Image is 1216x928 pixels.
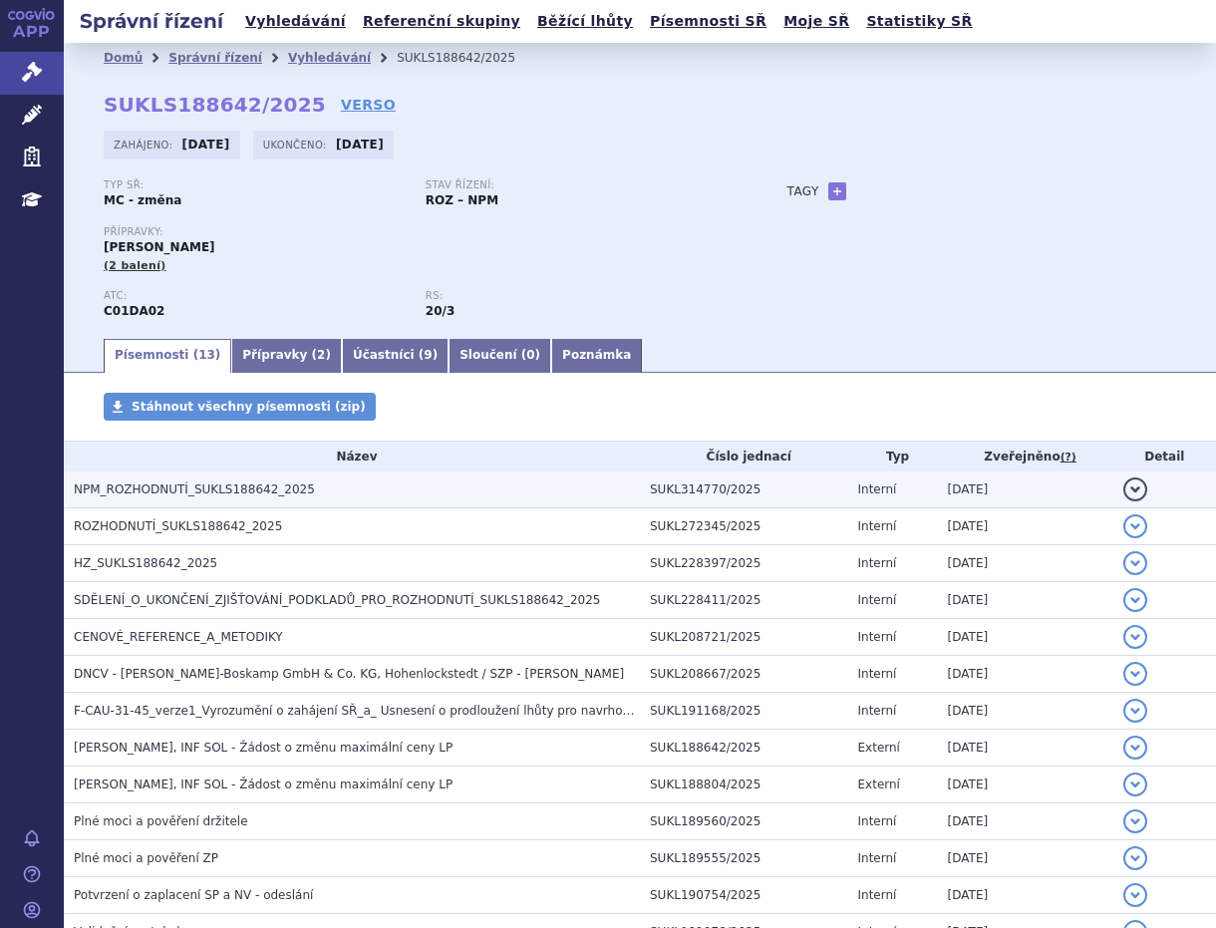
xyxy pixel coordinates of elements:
[938,767,1113,803] td: [DATE]
[74,814,248,828] span: Plné moci a pověření držitele
[858,814,897,828] span: Interní
[858,741,900,755] span: Externí
[858,667,897,681] span: Interní
[1123,625,1147,649] button: detail
[342,339,449,373] a: Účastníci (9)
[640,730,848,767] td: SUKL188642/2025
[426,179,728,191] p: Stav řízení:
[74,482,315,496] span: NPM_ROZHODNUTÍ_SUKLS188642_2025
[426,304,455,318] strong: donátory NO k terapii anginy pectoris, parent.
[64,7,239,35] h2: Správní řízení
[640,508,848,545] td: SUKL272345/2025
[1123,736,1147,760] button: detail
[1123,699,1147,723] button: detail
[1123,773,1147,796] button: detail
[858,630,897,644] span: Interní
[336,138,384,152] strong: [DATE]
[168,51,262,65] a: Správní řízení
[860,8,978,35] a: Statistiky SŘ
[104,51,143,65] a: Domů
[74,630,283,644] span: CENOVÉ_REFERENCE_A_METODIKY
[114,137,176,153] span: Zahájeno:
[231,339,342,373] a: Přípravky (2)
[938,730,1113,767] td: [DATE]
[858,777,900,791] span: Externí
[858,482,897,496] span: Interní
[74,667,624,681] span: DNCV - G. Pohl-Boskamp GmbH & Co. KG, Hohenlockstedt / SZP - NITRO POHL
[74,888,313,902] span: Potvrzení o zaplacení SP a NV - odeslání
[640,803,848,840] td: SUKL189560/2025
[104,393,376,421] a: Stáhnout všechny písemnosti (zip)
[1061,451,1076,464] abbr: (?)
[104,290,406,302] p: ATC:
[938,877,1113,914] td: [DATE]
[938,582,1113,619] td: [DATE]
[357,8,526,35] a: Referenční skupiny
[640,545,848,582] td: SUKL228397/2025
[1123,588,1147,612] button: detail
[938,840,1113,877] td: [DATE]
[317,348,325,362] span: 2
[263,137,331,153] span: Ukončeno:
[526,348,534,362] span: 0
[640,767,848,803] td: SUKL188804/2025
[777,8,855,35] a: Moje SŘ
[938,656,1113,693] td: [DATE]
[938,442,1113,471] th: Zveřejněno
[858,519,897,533] span: Interní
[858,888,897,902] span: Interní
[449,339,551,373] a: Sloučení (0)
[397,43,541,73] li: SUKLS188642/2025
[198,348,215,362] span: 13
[74,777,453,791] span: NITRO POHL, INF SOL - Žádost o změnu maximální ceny LP
[1113,442,1216,471] th: Detail
[644,8,772,35] a: Písemnosti SŘ
[74,556,217,570] span: HZ_SUKLS188642_2025
[74,593,600,607] span: SDĚLENÍ_O_UKONČENÍ_ZJIŠŤOVÁNÍ_PODKLADŮ_PRO_ROZHODNUTÍ_SUKLS188642_2025
[938,508,1113,545] td: [DATE]
[74,519,282,533] span: ROZHODNUTÍ_SUKLS188642_2025
[938,803,1113,840] td: [DATE]
[104,193,181,207] strong: MC - změna
[938,471,1113,508] td: [DATE]
[551,339,642,373] a: Poznámka
[104,240,215,254] span: [PERSON_NAME]
[104,259,166,272] span: (2 balení)
[828,182,846,200] a: +
[640,840,848,877] td: SUKL189555/2025
[848,442,938,471] th: Typ
[341,95,396,115] a: VERSO
[640,877,848,914] td: SUKL190754/2025
[640,442,848,471] th: Číslo jednací
[1123,514,1147,538] button: detail
[640,582,848,619] td: SUKL228411/2025
[426,193,498,207] strong: ROZ – NPM
[640,619,848,656] td: SUKL208721/2025
[104,93,326,117] strong: SUKLS188642/2025
[74,851,218,865] span: Plné moci a pověření ZP
[858,556,897,570] span: Interní
[74,704,695,718] span: F-CAU-31-45_verze1_Vyrozumění o zahájení SŘ_a_ Usnesení o prodloužení lhůty pro navrhování důkazů
[424,348,432,362] span: 9
[1123,809,1147,833] button: detail
[104,226,748,238] p: Přípravky:
[938,693,1113,730] td: [DATE]
[288,51,371,65] a: Vyhledávání
[787,179,819,203] h3: Tagy
[1123,883,1147,907] button: detail
[426,290,728,302] p: RS:
[1123,551,1147,575] button: detail
[1123,662,1147,686] button: detail
[104,179,406,191] p: Typ SŘ:
[1123,477,1147,501] button: detail
[640,471,848,508] td: SUKL314770/2025
[938,545,1113,582] td: [DATE]
[182,138,230,152] strong: [DATE]
[104,339,231,373] a: Písemnosti (13)
[64,442,640,471] th: Název
[858,704,897,718] span: Interní
[938,619,1113,656] td: [DATE]
[858,593,897,607] span: Interní
[132,400,366,414] span: Stáhnout všechny písemnosti (zip)
[640,656,848,693] td: SUKL208667/2025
